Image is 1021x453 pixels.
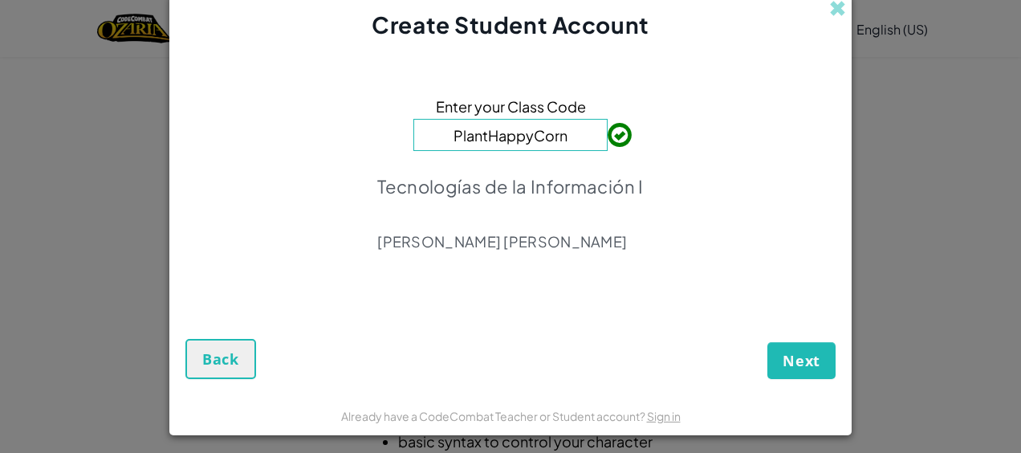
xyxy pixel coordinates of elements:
[341,409,647,423] span: Already have a CodeCombat Teacher or Student account?
[767,342,836,379] button: Next
[647,409,681,423] a: Sign in
[185,339,256,379] button: Back
[436,95,586,118] span: Enter your Class Code
[202,349,239,369] span: Back
[377,232,643,251] p: [PERSON_NAME] [PERSON_NAME]
[783,351,820,370] span: Next
[377,175,643,198] p: Tecnologías de la Información I
[372,10,649,39] span: Create Student Account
